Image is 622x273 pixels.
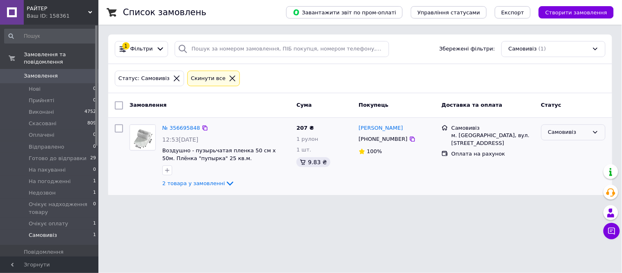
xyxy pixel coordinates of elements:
[29,97,54,104] span: Прийняті
[175,41,389,57] input: Пошук за номером замовлення, ПІБ покупця, номером телефону, Email, номером накладної
[293,9,396,16] span: Завантажити звіт по пром-оплаті
[162,136,198,143] span: 12:53[DATE]
[539,46,546,52] span: (1)
[93,97,96,104] span: 0
[4,29,97,44] input: Пошук
[93,143,96,151] span: 0
[189,74,228,83] div: Cкинути все
[29,155,87,162] span: Готово до відправки
[29,120,57,127] span: Скасовані
[451,150,535,158] div: Оплата на рахунок
[29,220,68,227] span: Очікує оплату
[296,157,330,167] div: 9.83 ₴
[440,45,495,53] span: Збережені фільтри:
[296,102,312,108] span: Cума
[357,134,409,145] div: [PHONE_NUMBER]
[117,74,171,83] div: Статус: Самовивіз
[27,5,88,12] span: РАЙТЕР
[29,189,56,197] span: Недозвон
[29,232,57,239] span: Самовивіз
[296,136,318,142] span: 1 рулон
[27,12,98,20] div: Ваш ID: 158361
[93,166,96,174] span: 0
[451,124,535,132] div: Самовивіз
[93,131,96,139] span: 0
[87,120,96,127] span: 809
[130,125,155,150] img: Фото товару
[442,102,502,108] span: Доставка та оплата
[130,124,156,151] a: Фото товару
[24,72,58,80] span: Замовлення
[29,143,64,151] span: Відправлено
[495,6,531,18] button: Експорт
[93,189,96,197] span: 1
[541,102,562,108] span: Статус
[501,9,524,16] span: Експорт
[367,148,382,154] span: 100%
[359,124,403,132] a: [PERSON_NAME]
[508,45,537,53] span: Самовивіз
[296,147,311,153] span: 1 шт.
[29,131,55,139] span: Оплачені
[29,108,54,116] span: Виконані
[93,201,96,216] span: 0
[411,6,487,18] button: Управління статусами
[84,108,96,116] span: 4752
[123,7,206,17] h1: Список замовлень
[296,125,314,131] span: 207 ₴
[29,201,93,216] span: Очікує надходження товару
[24,248,64,256] span: Повідомлення
[162,180,225,186] span: 2 товара у замовленні
[93,85,96,93] span: 0
[130,45,153,53] span: Фільтри
[539,6,614,18] button: Створити замовлення
[93,178,96,185] span: 1
[162,180,235,186] a: 2 товара у замовленні
[130,102,166,108] span: Замовлення
[29,178,71,185] span: На погодженні
[286,6,403,18] button: Завантажити звіт по пром-оплаті
[359,102,389,108] span: Покупець
[545,9,607,16] span: Створити замовлення
[162,125,200,131] a: № 356695848
[90,155,96,162] span: 29
[604,223,620,239] button: Чат з покупцем
[93,220,96,227] span: 1
[417,9,480,16] span: Управління статусами
[24,51,98,66] span: Замовлення та повідомлення
[162,147,276,161] a: Воздушно - пузырьчатая пленка 50 см х 50м. Плёнка "пупырка" 25 кв.м.
[548,128,589,137] div: Самовивіз
[451,132,535,147] div: м. [GEOGRAPHIC_DATA], вул. [STREET_ADDRESS]
[122,42,130,50] div: 1
[531,9,614,15] a: Створити замовлення
[93,232,96,239] span: 1
[29,166,66,174] span: На пакуванні
[29,85,41,93] span: Нові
